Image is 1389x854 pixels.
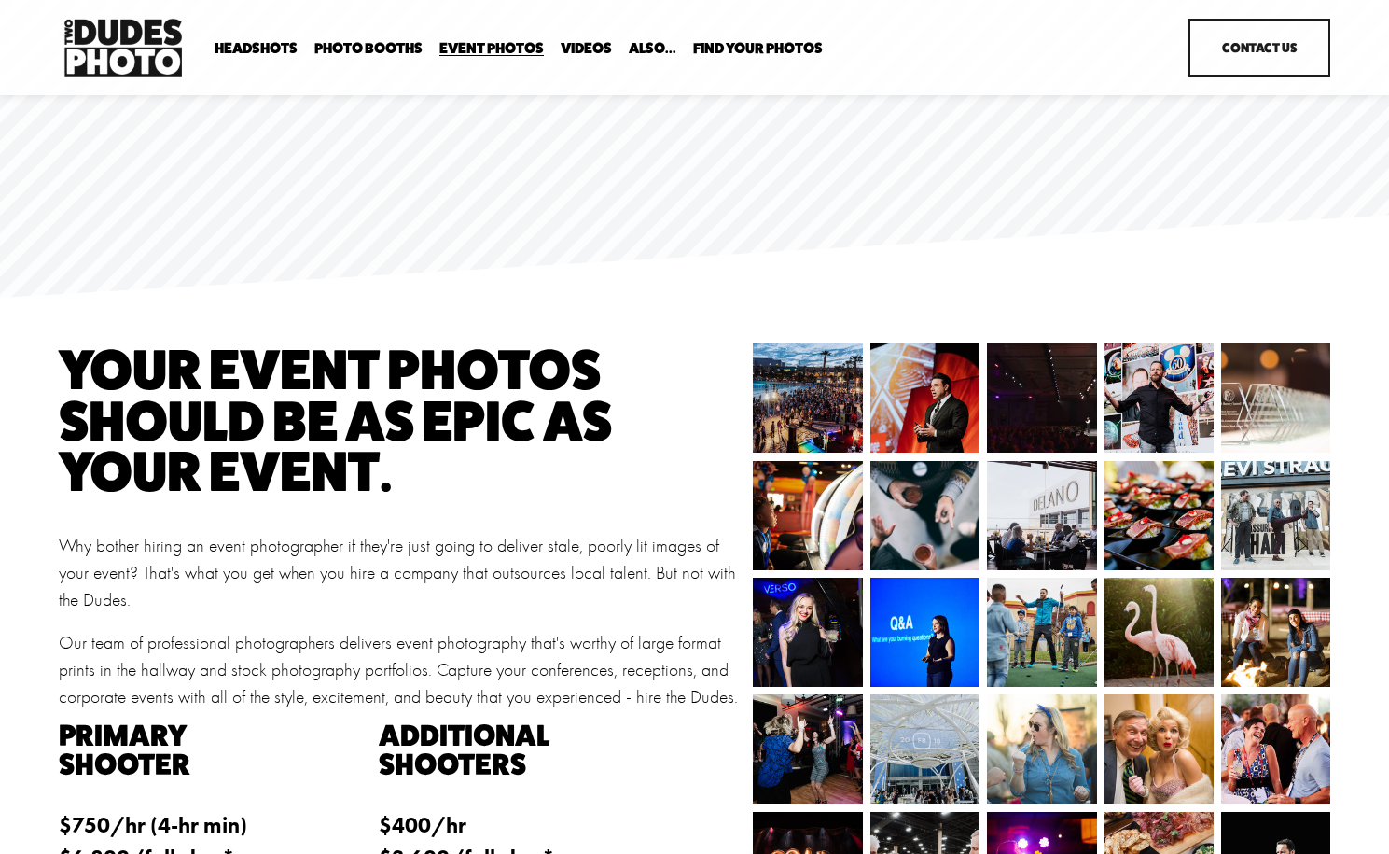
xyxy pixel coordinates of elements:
a: Contact Us [1188,19,1330,77]
img: Informatica-240122-Event-Photos-46 (1).jpg [960,343,1124,453]
a: folder dropdown [215,39,298,57]
img: twodudesphoto-583.jpg [960,461,1123,570]
span: Also... [629,41,676,56]
img: GIRLS_0615.jpg [1076,694,1241,804]
img: twodudesphoto-114.jpg [843,694,1007,804]
span: Find Your Photos [693,41,823,56]
img: CEMA_17-08-01_0639.jpg [851,578,1015,687]
img: MAW_18-03-23_6333.jpg [726,461,890,570]
img: Two Dudes Photo | Headshots, Portraits &amp; Photo Booths [59,14,188,81]
img: OS_2017_02_15_1063.jpg [1208,578,1372,687]
a: Videos [561,39,612,57]
img: CEMA_17-07-31_0436.jpg [1194,694,1358,804]
img: twodudesphoto_collaborate18-17.jpg [710,343,873,453]
img: CEMA_17-07-30_0084.jpg [1104,551,1214,714]
img: OS_2017_02_15_1325.jpg [934,694,1098,804]
img: DW7A2191.jpg [702,578,866,687]
img: twodudesphoto_4-23-173.jpg [833,343,996,453]
p: Why bother hiring an event photographer if they're just going to deliver stale, poorly lit images... [59,532,743,614]
a: Event Photos [439,39,544,57]
a: folder dropdown [693,39,823,57]
img: twodudesphoto_cema-249.jpg [1081,343,1244,453]
img: untitled_161013_5393.jpg [856,461,993,570]
a: folder dropdown [314,39,423,57]
strong: $750/hr (4-hr min) [59,812,247,838]
h3: AdditionaL Shooters [379,721,743,779]
img: 2DudesPhotoforDockers-142.jpg [1205,461,1358,570]
span: Photo Booths [314,41,423,56]
img: twodudesphoto_cema-598.jpg [726,694,889,804]
img: CEMA_17-07-30_0045.jpg [1076,461,1241,570]
a: folder dropdown [629,39,676,57]
h1: your event photos should be as epic as your event. [59,343,689,497]
strong: $400/hr [379,812,466,838]
img: FMS23-230808-1.jpg [1194,343,1358,453]
img: MAW_18-03-23_6852.jpg [947,578,1131,687]
p: Our team of professional photographers delivers event photography that's worthy of large format p... [59,629,743,711]
span: Headshots [215,41,298,56]
h3: Primary Shooter [59,721,315,779]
